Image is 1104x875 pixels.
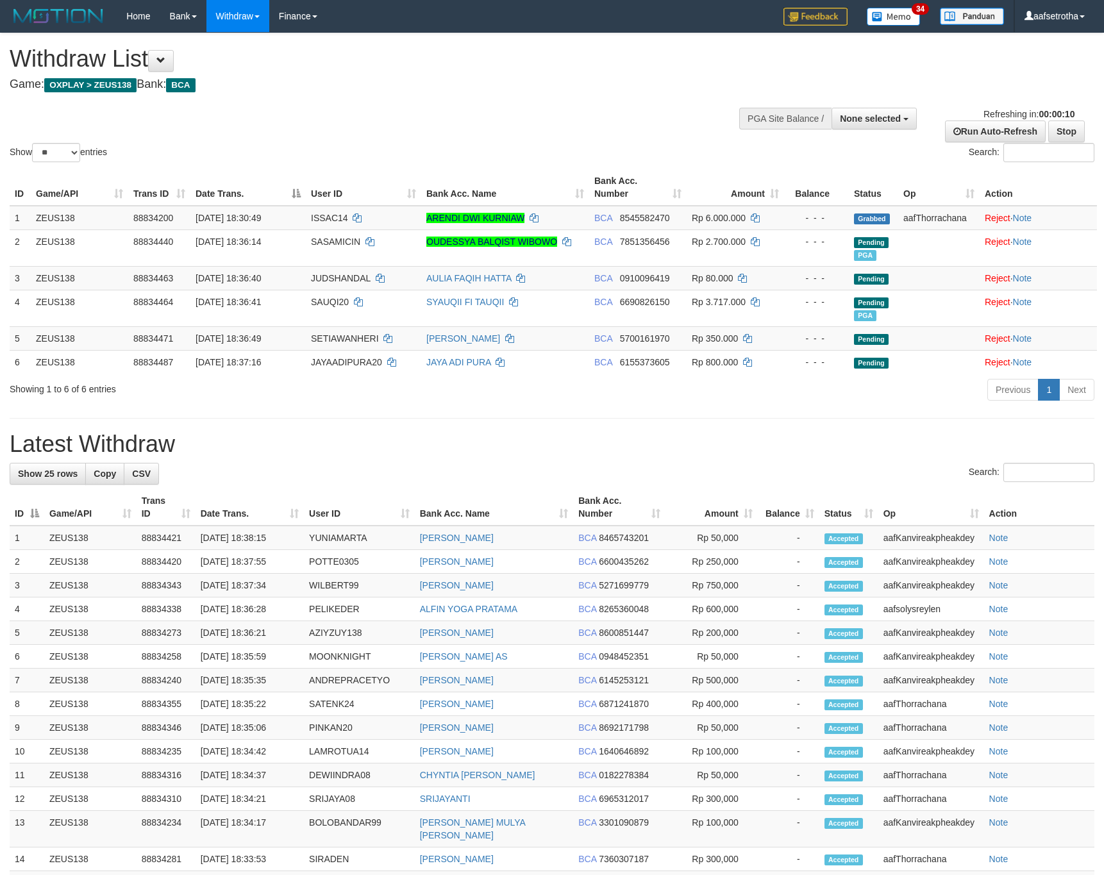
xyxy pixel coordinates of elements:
[758,526,819,550] td: -
[789,356,844,369] div: - - -
[594,237,612,247] span: BCA
[1013,273,1032,283] a: Note
[824,557,863,568] span: Accepted
[989,580,1008,590] a: Note
[196,740,304,763] td: [DATE] 18:34:42
[789,212,844,224] div: - - -
[758,716,819,740] td: -
[10,716,44,740] td: 9
[665,550,758,574] td: Rp 250,000
[304,526,415,550] td: YUNIAMARTA
[594,297,612,307] span: BCA
[878,574,984,597] td: aafKanvireakpheakdey
[10,763,44,787] td: 11
[912,3,929,15] span: 34
[980,169,1097,206] th: Action
[420,604,517,614] a: ALFIN YOGA PRATAMA
[984,489,1094,526] th: Action
[44,526,137,550] td: ZEUS138
[824,747,863,758] span: Accepted
[589,169,687,206] th: Bank Acc. Number: activate to sort column ascending
[311,357,382,367] span: JAYAADIPURA20
[306,169,421,206] th: User ID: activate to sort column ascending
[824,723,863,734] span: Accepted
[44,787,137,811] td: ZEUS138
[665,763,758,787] td: Rp 50,000
[665,716,758,740] td: Rp 50,000
[789,272,844,285] div: - - -
[137,645,196,669] td: 88834258
[304,645,415,669] td: MOONKNIGHT
[196,669,304,692] td: [DATE] 18:35:35
[687,169,784,206] th: Amount: activate to sort column ascending
[137,740,196,763] td: 88834235
[10,431,1094,457] h1: Latest Withdraw
[599,770,649,780] span: Copy 0182278384 to clipboard
[789,235,844,248] div: - - -
[824,652,863,663] span: Accepted
[594,333,612,344] span: BCA
[599,722,649,733] span: Copy 8692171798 to clipboard
[854,310,876,321] span: Marked by aafsolysreylen
[137,550,196,574] td: 88834420
[878,716,984,740] td: aafThorrachana
[196,237,261,247] span: [DATE] 18:36:14
[196,357,261,367] span: [DATE] 18:37:16
[692,333,738,344] span: Rp 350.000
[578,533,596,543] span: BCA
[985,273,1010,283] a: Reject
[1059,379,1094,401] a: Next
[304,763,415,787] td: DEWIINDRA08
[854,297,889,308] span: Pending
[599,580,649,590] span: Copy 5271699779 to clipboard
[196,550,304,574] td: [DATE] 18:37:55
[599,604,649,614] span: Copy 8265360048 to clipboard
[44,597,137,621] td: ZEUS138
[758,669,819,692] td: -
[989,794,1008,804] a: Note
[10,378,451,396] div: Showing 1 to 6 of 6 entries
[44,550,137,574] td: ZEUS138
[849,169,898,206] th: Status
[665,574,758,597] td: Rp 750,000
[421,169,589,206] th: Bank Acc. Name: activate to sort column ascending
[44,763,137,787] td: ZEUS138
[599,651,649,662] span: Copy 0948452351 to clipboard
[10,169,31,206] th: ID
[311,273,371,283] span: JUDSHANDAL
[758,597,819,621] td: -
[10,78,723,91] h4: Game: Bank:
[10,740,44,763] td: 10
[620,237,670,247] span: Copy 7851356456 to clipboard
[824,676,863,687] span: Accepted
[420,746,494,756] a: [PERSON_NAME]
[1013,213,1032,223] a: Note
[854,213,890,224] span: Grabbed
[758,645,819,669] td: -
[578,556,596,567] span: BCA
[128,169,190,206] th: Trans ID: activate to sort column ascending
[980,326,1097,350] td: ·
[311,333,379,344] span: SETIAWANHERI
[665,526,758,550] td: Rp 50,000
[980,229,1097,266] td: ·
[878,645,984,669] td: aafKanvireakpheakdey
[196,763,304,787] td: [DATE] 18:34:37
[989,651,1008,662] a: Note
[137,787,196,811] td: 88834310
[426,357,491,367] a: JAYA ADI PURA
[137,597,196,621] td: 88834338
[137,763,196,787] td: 88834316
[133,273,173,283] span: 88834463
[196,645,304,669] td: [DATE] 18:35:59
[1013,237,1032,247] a: Note
[665,740,758,763] td: Rp 100,000
[137,669,196,692] td: 88834240
[10,526,44,550] td: 1
[420,817,525,840] a: [PERSON_NAME] MULYA [PERSON_NAME]
[137,526,196,550] td: 88834421
[989,854,1008,864] a: Note
[578,675,596,685] span: BCA
[196,297,261,307] span: [DATE] 18:36:41
[196,716,304,740] td: [DATE] 18:35:06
